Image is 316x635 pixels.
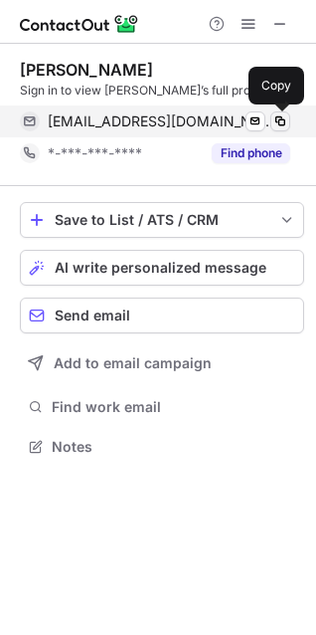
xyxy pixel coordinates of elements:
span: AI write personalized message [55,260,266,276]
span: Send email [55,308,130,323]
button: AI write personalized message [20,250,304,286]
span: Notes [52,438,296,456]
div: Sign in to view [PERSON_NAME]’s full profile [20,82,304,100]
button: Add to email campaign [20,345,304,381]
span: Find work email [52,398,296,416]
div: [PERSON_NAME] [20,60,153,80]
span: Add to email campaign [54,355,212,371]
button: Reveal Button [212,143,290,163]
button: save-profile-one-click [20,202,304,238]
button: Send email [20,298,304,333]
button: Notes [20,433,304,461]
span: [EMAIL_ADDRESS][DOMAIN_NAME] [48,112,275,130]
img: ContactOut v5.3.10 [20,12,139,36]
button: Find work email [20,393,304,421]
div: Save to List / ATS / CRM [55,212,269,228]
